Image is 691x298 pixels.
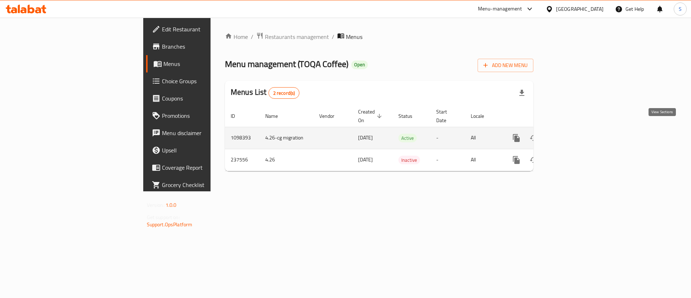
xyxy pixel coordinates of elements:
a: Support.OpsPlatform [147,220,193,229]
a: Branches [146,38,259,55]
span: Open [351,62,368,68]
div: Menu-management [478,5,522,13]
td: - [430,127,465,149]
span: [DATE] [358,155,373,164]
button: more [508,129,525,147]
a: Coupons [146,90,259,107]
a: Promotions [146,107,259,124]
span: Get support on: [147,213,180,222]
div: [GEOGRAPHIC_DATA] [556,5,604,13]
a: Restaurants management [256,32,329,41]
span: Menus [346,32,362,41]
th: Actions [502,105,583,127]
a: Menu disclaimer [146,124,259,142]
a: Coverage Report [146,159,259,176]
span: Inactive [398,156,420,164]
span: Branches [162,42,253,51]
span: Locale [471,112,493,120]
span: Add New Menu [483,61,528,70]
td: 4.26 [259,149,313,171]
td: - [430,149,465,171]
button: Change Status [525,129,542,147]
div: Export file [513,84,530,102]
span: Edit Restaurant [162,25,253,34]
h2: Menus List [231,87,299,99]
span: Coverage Report [162,163,253,172]
td: All [465,149,502,171]
span: 1.0.0 [166,200,177,210]
span: Version: [147,200,164,210]
span: 2 record(s) [269,90,299,97]
button: Change Status [525,151,542,169]
span: Menu disclaimer [162,129,253,137]
span: Grocery Checklist [162,181,253,189]
a: Choice Groups [146,72,259,90]
span: Start Date [436,107,456,125]
span: Menus [163,59,253,68]
span: Restaurants management [265,32,329,41]
td: 4.26-cg migration [259,127,313,149]
span: Status [398,112,422,120]
button: more [508,151,525,169]
span: [DATE] [358,133,373,142]
span: Vendor [319,112,344,120]
span: Promotions [162,111,253,120]
li: / [332,32,334,41]
table: enhanced table [225,105,583,171]
div: Total records count [268,87,300,99]
span: Created On [358,107,384,125]
span: ID [231,112,244,120]
a: Grocery Checklist [146,176,259,194]
a: Edit Restaurant [146,21,259,38]
span: Coupons [162,94,253,103]
span: Name [265,112,287,120]
span: Menu management ( TOQA Coffee ) [225,56,348,72]
nav: breadcrumb [225,32,533,41]
span: Choice Groups [162,77,253,85]
span: S [679,5,682,13]
td: All [465,127,502,149]
div: Open [351,61,368,69]
span: Active [398,134,417,142]
a: Upsell [146,142,259,159]
button: Add New Menu [478,59,533,72]
span: Upsell [162,146,253,155]
a: Menus [146,55,259,72]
